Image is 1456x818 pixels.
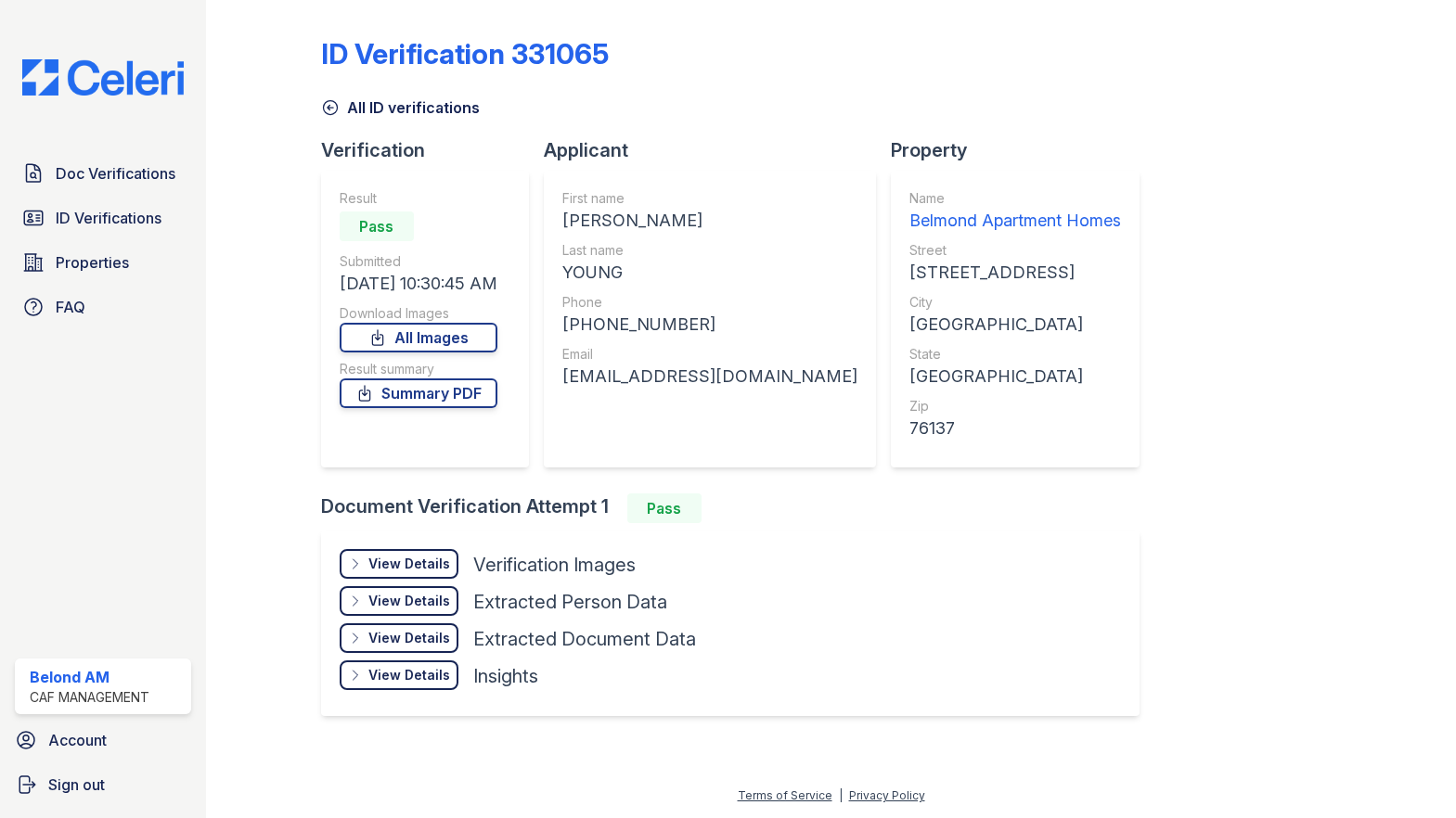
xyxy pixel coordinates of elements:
div: Phone [562,293,857,312]
a: Doc Verifications [15,155,191,192]
div: Download Images [340,304,497,323]
div: State [909,345,1121,364]
div: City [909,293,1121,312]
a: ID Verifications [15,199,191,236]
a: Account [7,722,199,759]
div: YOUNG [562,260,857,286]
a: All Images [340,323,497,352]
div: CAF Management [30,688,149,707]
a: Summary PDF [340,378,497,408]
div: Zip [909,397,1121,415]
div: First name [562,189,857,208]
div: Street [909,241,1121,260]
a: Sign out [7,766,199,803]
span: FAQ [56,296,85,318]
span: Account [48,729,107,751]
div: Pass [340,211,414,241]
img: CE_Logo_Blue-a8612792a0a2168367f1c8372b55b34899dd931a85d93a1a3d3e32e68fde9ad4.png [7,59,199,96]
div: View Details [368,592,450,610]
div: View Details [368,555,450,573]
a: Properties [15,244,191,281]
div: View Details [368,666,450,684]
div: Email [562,345,857,364]
span: Properties [56,251,129,274]
a: Name Belmond Apartment Homes [909,189,1121,234]
div: Insights [473,663,538,689]
div: Last name [562,241,857,260]
div: [DATE] 10:30:45 AM [340,271,497,297]
div: [PERSON_NAME] [562,208,857,234]
a: Terms of Service [738,788,832,802]
div: [PHONE_NUMBER] [562,312,857,338]
div: Name [909,189,1121,208]
div: Applicant [544,137,891,163]
div: Result summary [340,360,497,378]
div: Extracted Person Data [473,589,667,615]
div: Pass [627,493,702,523]
a: Privacy Policy [849,788,925,802]
div: Verification Images [473,552,636,578]
div: Property [891,137,1154,163]
div: Submitted [340,252,497,271]
a: FAQ [15,288,191,326]
div: [EMAIL_ADDRESS][DOMAIN_NAME] [562,364,857,390]
div: [GEOGRAPHIC_DATA] [909,364,1121,390]
div: Extracted Document Data [473,626,696,652]
div: | [839,788,843,802]
div: Belmond Apartment Homes [909,208,1121,234]
div: View Details [368,629,450,647]
div: [GEOGRAPHIC_DATA] [909,312,1121,338]
div: [STREET_ADDRESS] [909,260,1121,286]
span: Doc Verifications [56,162,175,185]
div: 76137 [909,415,1121,441]
div: ID Verification 331065 [321,37,609,70]
span: Sign out [48,773,105,796]
div: Document Verification Attempt 1 [321,493,1154,523]
div: Belond AM [30,666,149,688]
a: All ID verifications [321,96,480,119]
div: Verification [321,137,544,163]
div: Result [340,189,497,208]
span: ID Verifications [56,207,161,229]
